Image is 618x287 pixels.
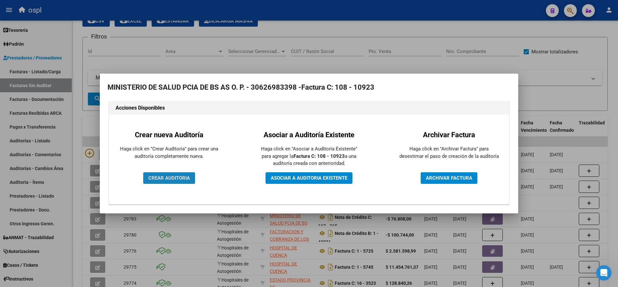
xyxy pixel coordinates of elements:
p: Haga click en "Asociar a Auditoría Existente" para agregar la a una auditoría creada con anterior... [259,145,359,167]
span: ASOCIAR A AUDITORIA EXISTENTE [271,175,347,181]
button: ASOCIAR A AUDITORIA EXISTENTE [266,172,352,184]
p: Haga click en "Crear Auditoría" para crear una auditoría completamente nueva. [119,145,219,160]
strong: Factura C: 108 - 10923 [294,153,345,159]
span: ARCHIVAR FACTURA [426,175,472,181]
button: CREAR AUDITORIA [143,172,195,184]
button: ARCHIVAR FACTURA [421,172,477,184]
p: Haga click en "Archivar Factura" para desestimar el paso de creación de la auditoría [399,145,499,160]
h2: Asociar a Auditoría Existente [259,130,359,140]
h2: Archivar Factura [399,130,499,140]
iframe: Intercom live chat [596,265,612,281]
span: CREAR AUDITORIA [148,175,190,181]
h2: MINISTERIO DE SALUD PCIA DE BS AS O. P. - 30626983398 - [108,81,510,94]
h1: Acciones Disponibles [116,104,502,112]
strong: Factura C: 108 - 10923 [301,83,374,91]
h2: Crear nueva Auditoría [119,130,219,140]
